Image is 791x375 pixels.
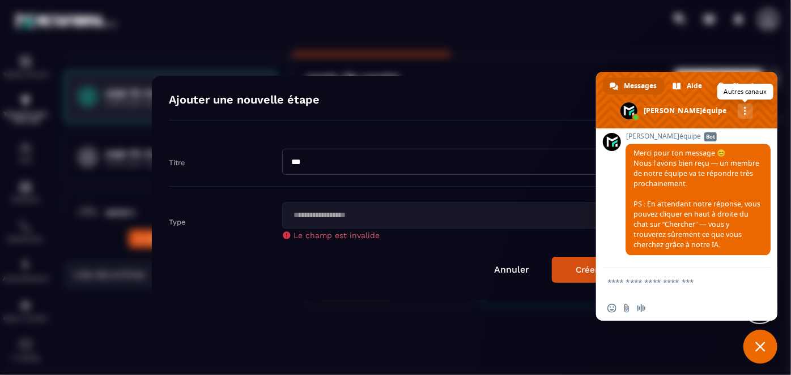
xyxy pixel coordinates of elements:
a: Chercher [711,77,771,94]
span: Bot [704,132,717,141]
span: Envoyer un fichier [622,304,631,313]
label: Type [169,217,186,226]
button: Créer [552,257,622,283]
span: Messages [624,77,657,94]
a: Aide [666,77,710,94]
input: Search for option [290,209,603,222]
a: Autres canaux [738,104,753,119]
h4: Ajouter une nouvelle étape [169,93,320,109]
span: [PERSON_NAME]équipe [626,132,771,140]
a: Fermer le chat [743,330,777,364]
a: Messages [603,77,665,94]
span: Chercher [732,77,763,94]
span: Insérer un emoji [607,304,616,313]
span: Le champ est invalide [294,231,380,240]
a: Annuler [494,264,529,275]
label: Titre [169,158,185,166]
span: Merci pour ton message 😊 Nous l’avons bien reçu — un membre de notre équipe va te répondre très p... [633,148,760,249]
textarea: Entrez votre message... [607,268,743,296]
div: Search for option [282,202,622,229]
span: Aide [687,77,702,94]
span: Message audio [637,304,646,313]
